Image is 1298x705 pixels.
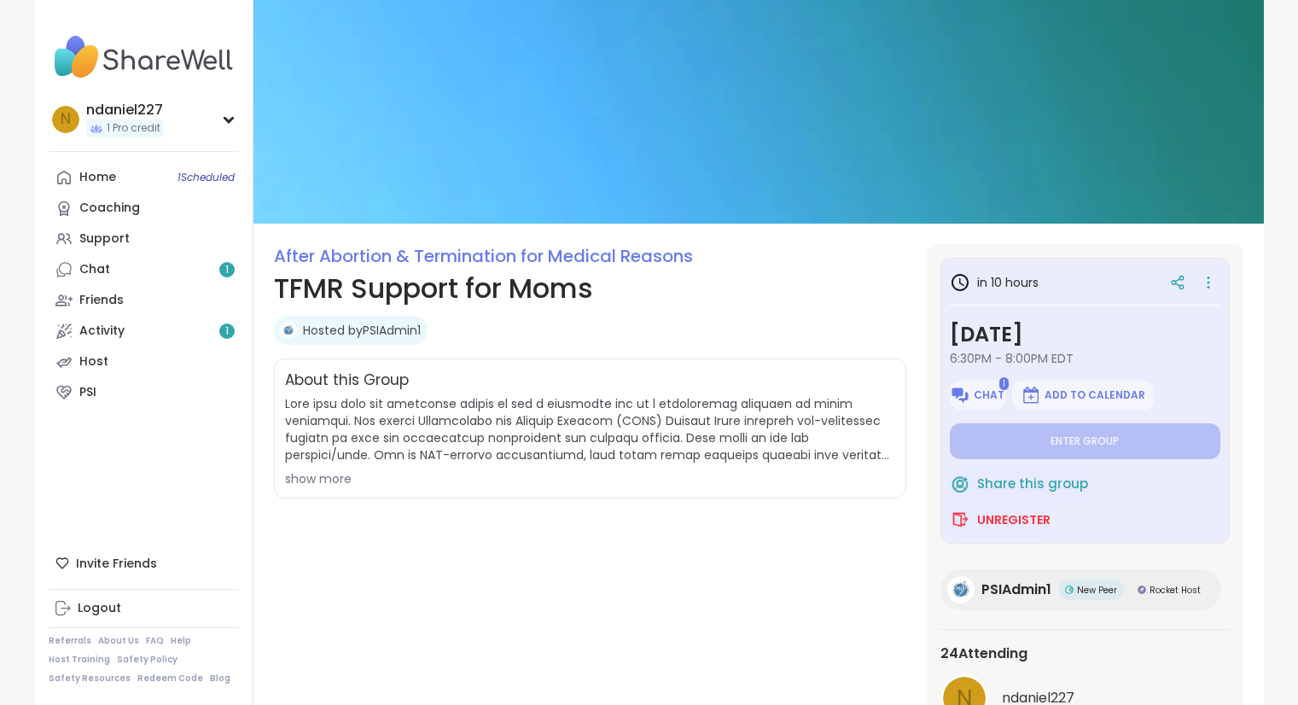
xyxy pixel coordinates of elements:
div: Host [79,353,108,370]
a: After Abortion & Termination for Medical Reasons [274,244,693,268]
a: Host [49,347,239,377]
span: Add to Calendar [1045,388,1145,402]
button: Add to Calendar [1012,381,1154,410]
button: Chat [950,381,1005,410]
span: PSIAdmin1 [981,580,1051,600]
span: 6:30PM - 8:00PM EDT [950,350,1220,367]
a: Help [171,635,191,647]
img: Rocket Host [1138,586,1146,594]
img: PSIAdmin1 [280,322,297,339]
img: ShareWell Nav Logo [49,27,239,87]
a: Friends [49,285,239,316]
img: New Peer [1065,586,1074,594]
div: Activity [79,323,125,340]
span: 1 Pro credit [107,121,160,136]
a: Logout [49,593,239,624]
img: ShareWell Logomark [1021,385,1041,405]
span: Unregister [977,511,1051,528]
a: Support [49,224,239,254]
span: 1 [999,377,1009,390]
span: 1 [225,263,229,277]
div: show more [285,470,895,487]
img: ShareWell Logomark [950,385,970,405]
div: Support [79,230,130,248]
span: Enter group [1051,434,1119,448]
a: Home1Scheduled [49,162,239,193]
a: FAQ [146,635,164,647]
div: Logout [78,600,121,617]
a: Coaching [49,193,239,224]
div: Chat [79,261,110,278]
span: n [61,108,71,131]
button: Enter group [950,423,1220,459]
span: New Peer [1077,584,1117,597]
a: Activity1 [49,316,239,347]
a: Hosted byPSIAdmin1 [303,322,421,339]
span: Share this group [977,475,1088,494]
img: ShareWell Logomark [950,474,970,494]
div: Home [79,169,116,186]
span: 1 Scheduled [178,171,235,184]
div: PSI [79,384,96,401]
a: Referrals [49,635,91,647]
div: Friends [79,292,124,309]
div: Invite Friends [49,548,239,579]
h2: About this Group [285,370,409,392]
div: ndaniel227 [86,101,164,119]
span: 1 [225,324,229,339]
img: ShareWell Logomark [950,510,970,530]
span: 24 Attending [940,644,1027,664]
a: Redeem Code [137,673,203,685]
a: Safety Resources [49,673,131,685]
a: Blog [210,673,230,685]
button: Unregister [950,502,1051,538]
div: Coaching [79,200,140,217]
span: Lore ipsu dolo sit ametconse adipis el sed d eiusmodte inc ut l etdoloremag aliquaen ad minim ven... [285,395,895,463]
a: PSIAdmin1PSIAdmin1New PeerNew PeerRocket HostRocket Host [940,569,1221,610]
h3: in 10 hours [950,272,1039,293]
span: Chat [974,388,1004,402]
a: Safety Policy [117,654,178,666]
a: PSI [49,377,239,408]
h1: TFMR Support for Moms [274,268,906,309]
a: About Us [98,635,139,647]
span: Rocket Host [1150,584,1201,597]
img: PSIAdmin1 [947,576,975,603]
h3: [DATE] [950,319,1220,350]
a: Chat1 [49,254,239,285]
a: Host Training [49,654,110,666]
button: Share this group [950,466,1088,502]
